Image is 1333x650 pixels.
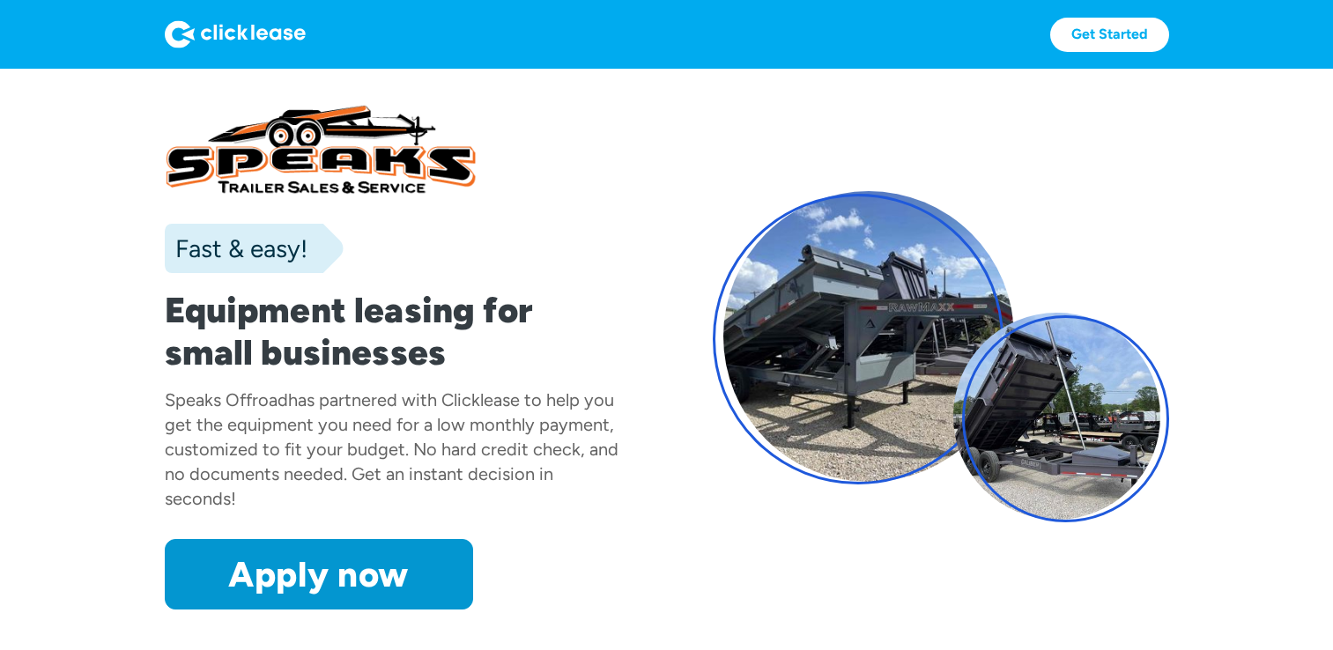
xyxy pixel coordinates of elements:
h1: Equipment leasing for small businesses [165,289,621,373]
div: Speaks Offroad [165,389,288,410]
a: Get Started [1050,18,1169,52]
img: Logo [165,20,306,48]
a: Apply now [165,539,473,609]
div: Fast & easy! [165,231,307,266]
div: has partnered with Clicklease to help you get the equipment you need for a low monthly payment, c... [165,389,618,509]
